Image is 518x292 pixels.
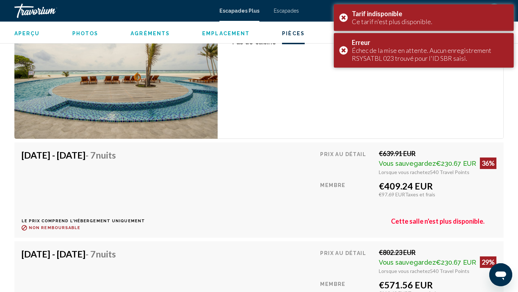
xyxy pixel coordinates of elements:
[202,31,250,36] span: Emplacement
[379,217,496,225] p: Cette salle n'est plus disponible.
[379,279,496,290] div: €571.56 EUR
[131,30,170,37] button: Agréments
[436,259,476,266] span: €230.67 EUR
[352,10,402,18] font: Tarif indisponible
[379,169,430,175] span: Lorsque vous rachetez
[72,30,99,37] button: Photos
[352,18,432,26] font: Ce tarif n'est plus disponible.
[485,3,504,18] button: Menu utilisateur
[96,150,116,160] span: nuits
[489,263,512,286] iframe: Bouton de lancement de la fenêtre de messagerie
[86,150,116,160] span: - 7
[436,160,476,167] span: €230.67 EUR
[405,191,435,197] span: Taxes et frais
[379,181,496,191] div: €409.24 EUR
[202,30,250,37] button: Emplacement
[352,46,491,62] font: Échec de la mise en attente. Aucun enregistrement RSYSATBL 023 trouvé pour l'ID SBR saisi.
[352,38,370,46] font: Erreur
[14,31,40,36] span: Aperçu
[320,181,373,212] div: Membre
[86,248,116,259] span: - 7
[379,160,436,167] span: Vous sauvegardez
[282,30,305,37] button: Pièces
[379,191,496,197] div: €97.69 EUR
[22,150,140,160] h4: [DATE] - [DATE]
[379,150,496,158] div: €639.91 EUR
[14,4,212,18] a: Travorium
[379,259,436,266] span: Vous sauvegardez
[430,169,469,175] span: 540 Travel Points
[22,219,145,223] p: Le prix comprend l'hébergement uniquement
[282,31,305,36] span: Pièces
[14,30,40,37] button: Aperçu
[379,268,430,274] span: Lorsque vous rachetez
[219,8,259,14] a: Escapades Plus
[352,46,508,62] div: Échec de la mise en attente. Aucun enregistrement RSYSATBL 023 trouvé pour l'ID SBR saisi.
[352,38,508,46] div: Erreur
[274,8,299,14] a: Escapades
[29,225,81,230] span: Non remboursable
[352,10,508,18] div: Tarif indisponible
[480,256,496,268] div: 29%
[379,248,496,256] div: €802.23 EUR
[72,31,99,36] span: Photos
[430,268,469,274] span: 540 Travel Points
[480,158,496,169] div: 36%
[96,248,116,259] span: nuits
[320,150,373,175] div: Prix au détail
[22,248,140,259] h4: [DATE] - [DATE]
[131,31,170,36] span: Agréments
[352,18,508,26] div: Ce tarif n'est plus disponible.
[320,248,373,274] div: Prix au détail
